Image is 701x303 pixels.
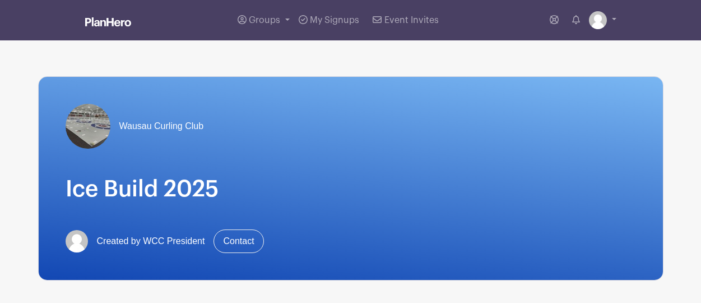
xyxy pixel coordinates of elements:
img: default-ce2991bfa6775e67f084385cd625a349d9dcbb7a52a09fb2fda1e96e2d18dcdb.png [66,230,88,252]
span: Created by WCC President [97,235,205,248]
span: Groups [249,16,280,25]
img: default-ce2991bfa6775e67f084385cd625a349d9dcbb7a52a09fb2fda1e96e2d18dcdb.png [589,11,607,29]
img: WCC%20ice%20field.jpg [66,104,110,149]
span: Event Invites [384,16,439,25]
span: Wausau Curling Club [119,120,204,133]
span: My Signups [310,16,359,25]
h1: Ice Build 2025 [66,176,636,203]
a: Contact [213,229,263,253]
img: logo_white-6c42ec7e38ccf1d336a20a19083b03d10ae64f83f12c07503d8b9e83406b4c7d.svg [85,17,131,26]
